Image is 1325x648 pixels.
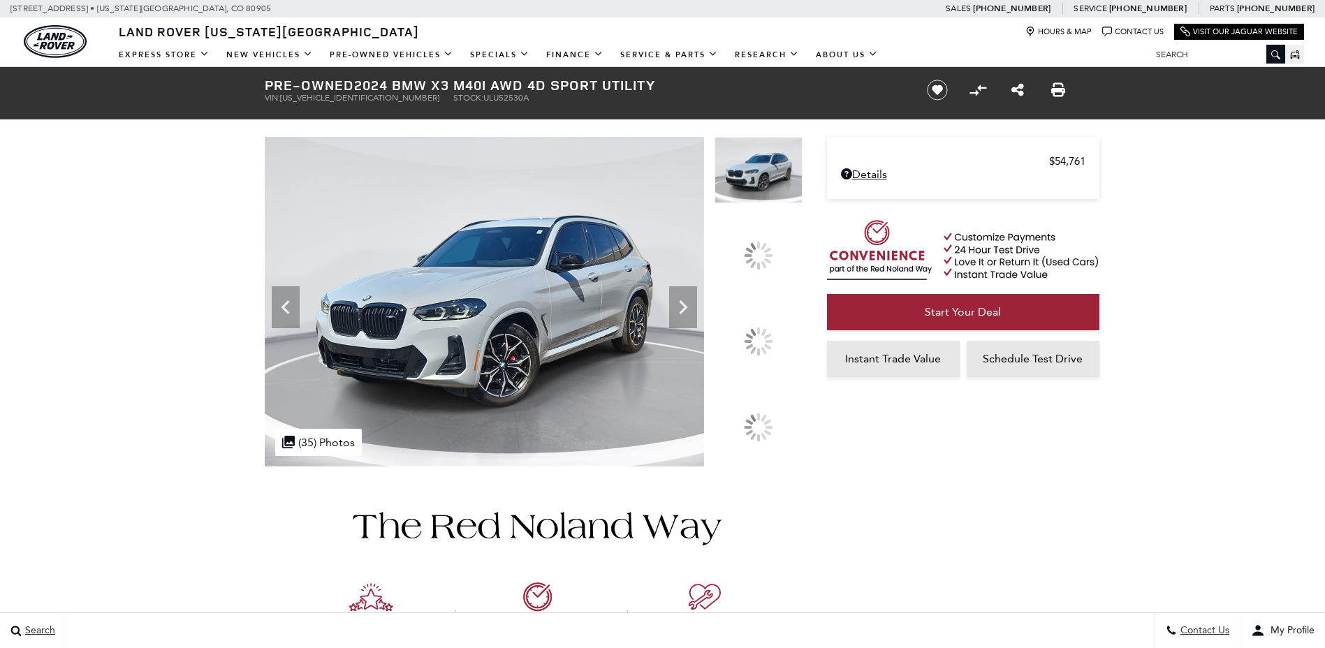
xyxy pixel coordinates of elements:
strong: Pre-Owned [265,75,354,94]
a: Hours & Map [1025,27,1092,37]
a: Specials [462,43,538,67]
img: Used 2024 Brooklyn Gray Metallic BMW M40i image 1 [265,137,704,466]
span: Start Your Deal [925,305,1001,318]
span: My Profile [1265,625,1315,637]
a: Contact Us [1102,27,1164,37]
a: Schedule Test Drive [967,341,1099,377]
span: Sales [946,3,971,13]
a: Research [726,43,807,67]
a: Start Your Deal [827,294,1099,330]
a: Finance [538,43,612,67]
span: Instant Trade Value [845,352,941,365]
span: Search [22,625,55,637]
a: Share this Pre-Owned 2024 BMW X3 M40i AWD 4D Sport Utility [1011,82,1024,98]
a: [PHONE_NUMBER] [973,3,1051,14]
a: Instant Trade Value [827,341,960,377]
span: Stock: [453,93,483,103]
a: Details [841,168,1085,181]
a: [STREET_ADDRESS] • [US_STATE][GEOGRAPHIC_DATA], CO 80905 [10,3,271,13]
button: Compare vehicle [967,80,988,101]
span: $54,761 [1049,155,1085,168]
img: Used 2024 Brooklyn Gray Metallic BMW M40i image 1 [715,137,803,203]
a: About Us [807,43,886,67]
span: VIN: [265,93,280,103]
span: [US_VEHICLE_IDENTIFICATION_NUMBER] [280,93,439,103]
button: user-profile-menu [1240,613,1325,648]
a: Print this Pre-Owned 2024 BMW X3 M40i AWD 4D Sport Utility [1051,82,1065,98]
img: Land Rover [24,25,87,58]
div: (35) Photos [275,429,362,456]
a: Visit Our Jaguar Website [1180,27,1298,37]
a: Pre-Owned Vehicles [321,43,462,67]
nav: Main Navigation [110,43,886,67]
span: Contact Us [1177,625,1229,637]
a: Land Rover [US_STATE][GEOGRAPHIC_DATA] [110,23,427,40]
h1: 2024 BMW X3 M40i AWD 4D Sport Utility [265,78,904,93]
span: Service [1074,3,1106,13]
a: New Vehicles [218,43,321,67]
span: Parts [1210,3,1235,13]
input: Search [1145,46,1285,63]
span: Land Rover [US_STATE][GEOGRAPHIC_DATA] [119,23,419,40]
span: Schedule Test Drive [983,352,1083,365]
a: $54,761 [841,155,1085,168]
span: ULU52530A [483,93,529,103]
a: EXPRESS STORE [110,43,218,67]
a: [PHONE_NUMBER] [1237,3,1315,14]
a: Service & Parts [612,43,726,67]
a: [PHONE_NUMBER] [1109,3,1187,14]
button: Save vehicle [922,79,953,101]
a: land-rover [24,25,87,58]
